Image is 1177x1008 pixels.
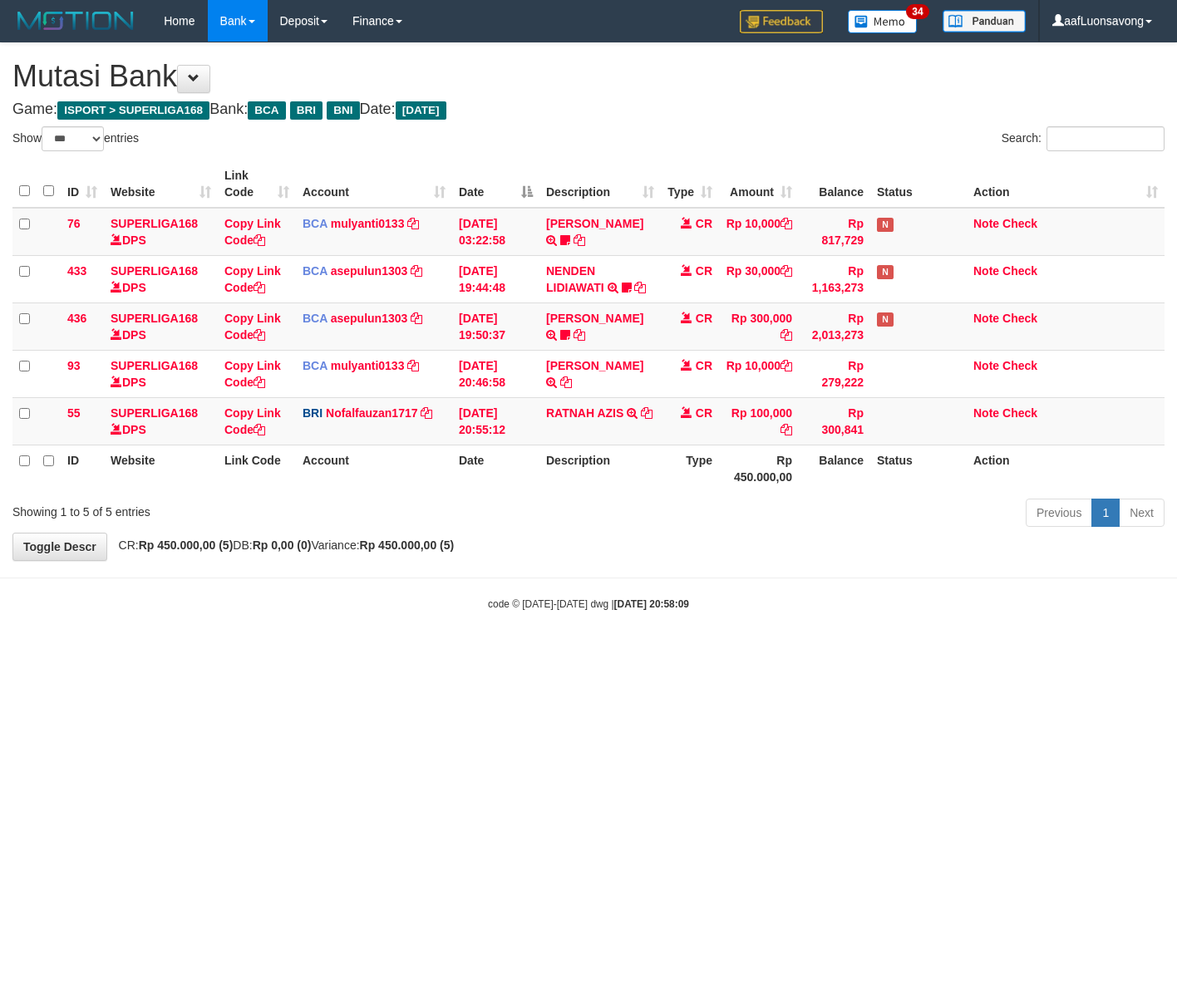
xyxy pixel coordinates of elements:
[719,302,799,350] td: Rp 300,000
[781,264,792,278] a: Copy Rp 30,000 to clipboard
[539,160,661,208] th: Description: activate to sort column ascending
[452,208,539,256] td: [DATE] 03:22:58
[61,445,104,492] th: ID
[407,217,419,230] a: Copy mulyanti0133 to clipboard
[634,281,646,294] a: Copy NENDEN LIDIAWATI to clipboard
[296,160,452,208] th: Account: activate to sort column ascending
[218,445,296,492] th: Link Code
[67,359,81,372] span: 93
[696,359,712,372] span: CR
[799,445,870,492] th: Balance
[12,60,1165,93] h1: Mutasi Bank
[696,264,712,278] span: CR
[224,312,281,342] a: Copy Link Code
[546,264,604,294] a: NENDEN LIDIAWATI
[973,406,999,420] a: Note
[641,406,653,420] a: Copy RATNAH AZIS to clipboard
[12,8,139,33] img: MOTION_logo.png
[1002,312,1037,325] a: Check
[411,312,422,325] a: Copy asepulun1303 to clipboard
[574,328,585,342] a: Copy PRISTINA NURDIANTI to clipboard
[781,217,792,230] a: Copy Rp 10,000 to clipboard
[799,397,870,445] td: Rp 300,841
[421,406,432,420] a: Copy Nofalfauzan1717 to clipboard
[740,10,823,33] img: Feedback.jpg
[452,255,539,302] td: [DATE] 19:44:48
[546,217,643,230] a: [PERSON_NAME]
[452,397,539,445] td: [DATE] 20:55:12
[61,160,104,208] th: ID: activate to sort column ascending
[719,445,799,492] th: Rp 450.000,00
[1026,499,1092,527] a: Previous
[12,497,478,520] div: Showing 1 to 5 of 5 entries
[67,312,86,325] span: 436
[331,217,405,230] a: mulyanti0133
[407,359,419,372] a: Copy mulyanti0133 to clipboard
[781,359,792,372] a: Copy Rp 10,000 to clipboard
[111,406,198,420] a: SUPERLIGA168
[877,312,894,327] span: Has Note
[1119,499,1165,527] a: Next
[12,533,107,561] a: Toggle Descr
[848,10,918,33] img: Button%20Memo.svg
[139,538,234,552] strong: Rp 450.000,00 (5)
[104,208,218,256] td: DPS
[303,359,327,372] span: BCA
[104,302,218,350] td: DPS
[111,538,455,552] span: CR: DB: Variance:
[661,160,719,208] th: Type: activate to sort column ascending
[224,406,281,436] a: Copy Link Code
[303,217,327,230] span: BCA
[452,445,539,492] th: Date
[360,538,455,552] strong: Rp 450.000,00 (5)
[67,264,86,278] span: 433
[973,359,999,372] a: Note
[111,217,198,230] a: SUPERLIGA168
[719,255,799,302] td: Rp 30,000
[12,101,1165,118] h4: Game: Bank: Date:
[303,264,327,278] span: BCA
[799,350,870,397] td: Rp 279,222
[224,264,281,294] a: Copy Link Code
[1002,359,1037,372] a: Check
[452,302,539,350] td: [DATE] 19:50:37
[967,445,1165,492] th: Action
[696,406,712,420] span: CR
[973,312,999,325] a: Note
[696,312,712,325] span: CR
[111,312,198,325] a: SUPERLIGA168
[539,445,661,492] th: Description
[877,218,894,232] span: Has Note
[546,312,643,325] a: [PERSON_NAME]
[967,160,1165,208] th: Action: activate to sort column ascending
[104,350,218,397] td: DPS
[719,208,799,256] td: Rp 10,000
[943,10,1026,32] img: panduan.png
[224,359,281,389] a: Copy Link Code
[719,350,799,397] td: Rp 10,000
[452,350,539,397] td: [DATE] 20:46:58
[248,101,285,120] span: BCA
[799,208,870,256] td: Rp 817,729
[326,406,417,420] a: Nofalfauzan1717
[1002,406,1037,420] a: Check
[781,328,792,342] a: Copy Rp 300,000 to clipboard
[104,445,218,492] th: Website
[1091,499,1120,527] a: 1
[719,160,799,208] th: Amount: activate to sort column ascending
[296,445,452,492] th: Account
[870,160,967,208] th: Status
[870,445,967,492] th: Status
[574,234,585,247] a: Copy DEWI PITRI NINGSIH to clipboard
[303,406,323,420] span: BRI
[253,538,312,552] strong: Rp 0,00 (0)
[331,312,408,325] a: asepulun1303
[488,598,689,610] small: code © [DATE]-[DATE] dwg |
[546,406,623,420] a: RATNAH AZIS
[104,397,218,445] td: DPS
[614,598,689,610] strong: [DATE] 20:58:09
[546,359,643,372] a: [PERSON_NAME]
[290,101,323,120] span: BRI
[67,217,81,230] span: 76
[327,101,359,120] span: BNI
